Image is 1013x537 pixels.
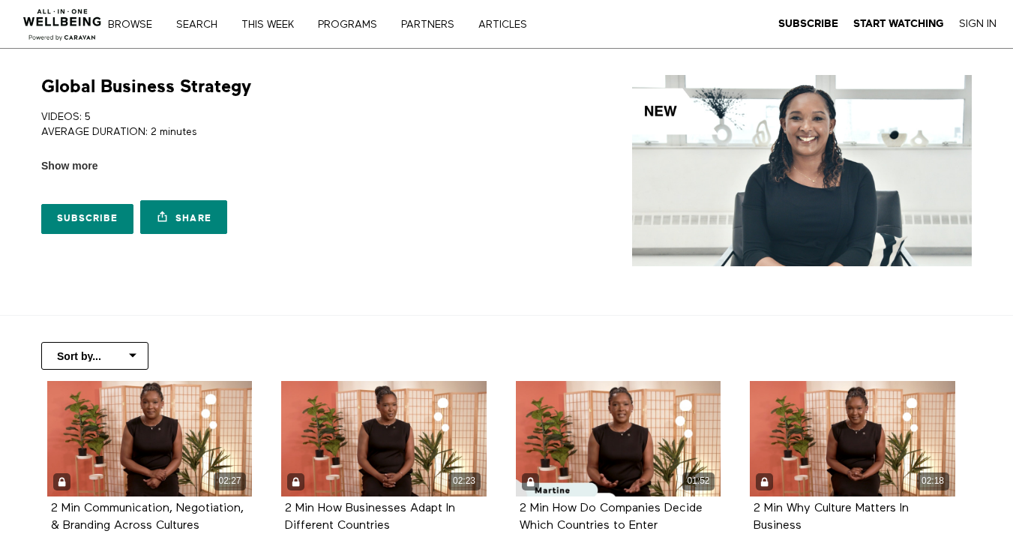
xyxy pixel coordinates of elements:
[853,18,944,29] strong: Start Watching
[396,19,470,30] a: PARTNERS
[41,75,251,98] h1: Global Business Strategy
[51,502,244,531] a: 2 Min Communication, Negotiation, & Branding Across Cultures
[118,16,558,31] nav: Primary
[754,502,909,531] a: 2 Min Why Culture Matters In Business
[682,472,715,490] div: 01:52
[516,381,721,496] a: 2 Min How Do Companies Decide Which Countries to Enter 01:52
[47,381,253,496] a: 2 Min Communication, Negotiation, & Branding Across Cultures 02:27
[103,19,168,30] a: Browse
[778,18,838,29] strong: Subscribe
[41,109,501,140] p: VIDEOS: 5 AVERAGE DURATION: 2 minutes
[853,17,944,31] a: Start Watching
[214,472,246,490] div: 02:27
[632,75,972,266] img: Global Business Strategy
[520,502,703,532] strong: 2 Min How Do Companies Decide Which Countries to Enter
[51,502,244,532] strong: 2 Min Communication, Negotiation, & Branding Across Cultures
[959,17,997,31] a: Sign In
[41,158,97,174] span: Show more
[313,19,393,30] a: PROGRAMS
[41,204,133,234] a: Subscribe
[473,19,543,30] a: ARTICLES
[171,19,233,30] a: Search
[520,502,703,531] a: 2 Min How Do Companies Decide Which Countries to Enter
[750,381,955,496] a: 2 Min Why Culture Matters In Business 02:18
[917,472,949,490] div: 02:18
[140,200,227,234] a: Share
[236,19,310,30] a: THIS WEEK
[754,502,909,532] strong: 2 Min Why Culture Matters In Business
[778,17,838,31] a: Subscribe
